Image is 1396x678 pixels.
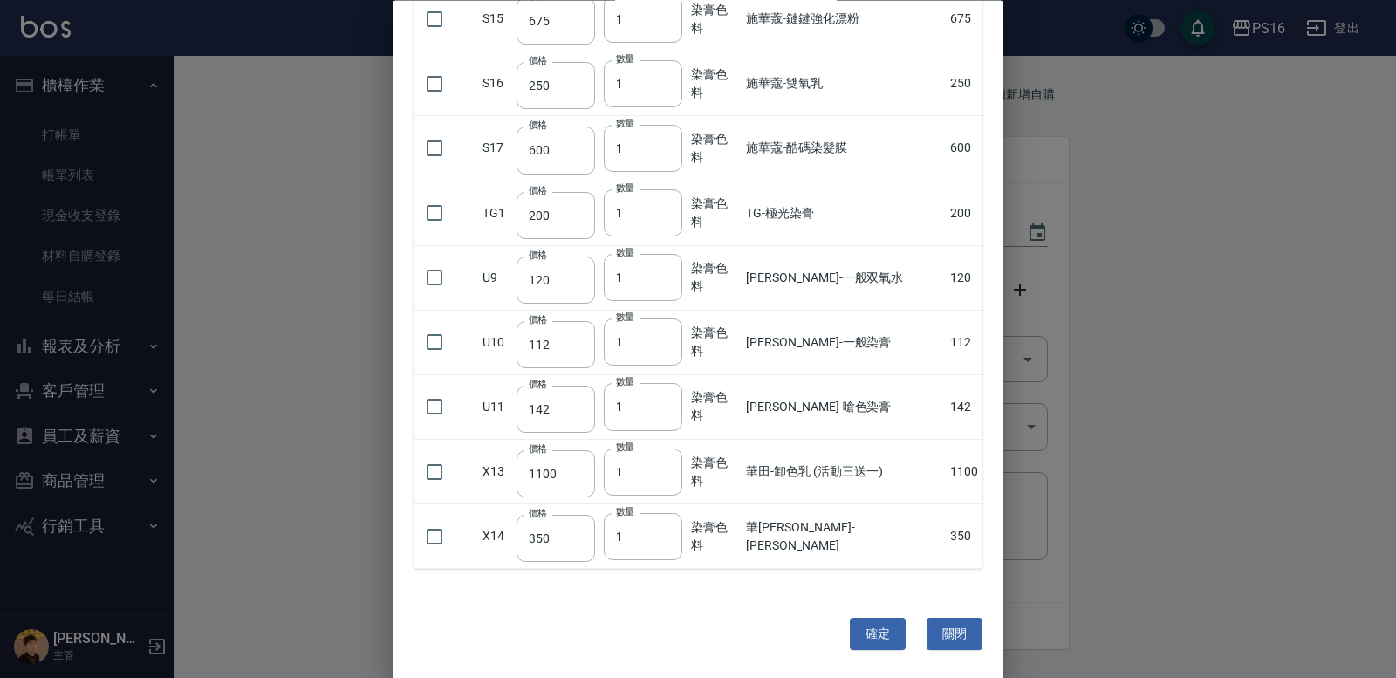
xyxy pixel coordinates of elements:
[742,375,946,440] td: [PERSON_NAME]-嗆色染膏
[742,116,946,181] td: 施華蔻-酷碼染髮膜
[687,181,742,246] td: 染膏色料
[616,505,634,518] label: 數量
[616,441,634,454] label: 數量
[616,52,634,65] label: 數量
[529,120,547,133] label: 價格
[529,249,547,262] label: 價格
[478,181,512,246] td: TG1
[478,440,512,504] td: X13
[946,311,982,375] td: 112
[742,311,946,375] td: [PERSON_NAME]-一般染膏
[742,246,946,311] td: [PERSON_NAME]-一般双氧水
[927,619,982,651] button: 關閉
[946,440,982,504] td: 1100
[616,312,634,325] label: 數量
[687,246,742,311] td: 染膏色料
[850,619,906,651] button: 確定
[946,246,982,311] td: 120
[687,375,742,440] td: 染膏色料
[687,51,742,116] td: 染膏色料
[529,313,547,326] label: 價格
[946,181,982,246] td: 200
[616,117,634,130] label: 數量
[687,440,742,504] td: 染膏色料
[478,375,512,440] td: U11
[946,51,982,116] td: 250
[529,443,547,456] label: 價格
[687,116,742,181] td: 染膏色料
[478,246,512,311] td: U9
[478,51,512,116] td: S16
[529,378,547,391] label: 價格
[946,116,982,181] td: 600
[616,182,634,195] label: 數量
[616,247,634,260] label: 數量
[478,116,512,181] td: S17
[742,181,946,246] td: TG-極光染膏
[478,311,512,375] td: U10
[529,508,547,521] label: 價格
[946,504,982,569] td: 350
[946,375,982,440] td: 142
[742,51,946,116] td: 施華蔻-雙氧乳
[742,440,946,504] td: 華田-卸色乳 (活動三送一)
[687,311,742,375] td: 染膏色料
[529,184,547,197] label: 價格
[742,504,946,569] td: 華[PERSON_NAME]-[PERSON_NAME]
[687,504,742,569] td: 染膏色料
[616,376,634,389] label: 數量
[478,504,512,569] td: X14
[529,55,547,68] label: 價格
